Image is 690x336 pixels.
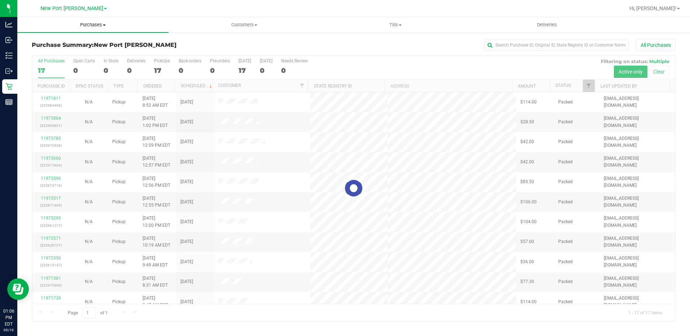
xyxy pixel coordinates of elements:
[484,40,629,50] input: Search Purchase ID, Original ID, State Registry ID or Customer Name...
[169,17,320,32] a: Customers
[5,98,13,106] inline-svg: Reports
[17,17,169,32] a: Purchases
[7,278,29,300] iframe: Resource center
[17,22,169,28] span: Purchases
[3,327,14,333] p: 09/19
[636,39,676,51] button: All Purchases
[320,17,471,32] a: Tills
[3,308,14,327] p: 01:06 PM EDT
[5,36,13,44] inline-svg: Inbound
[40,5,103,12] span: New Port [PERSON_NAME]
[94,41,176,48] span: New Port [PERSON_NAME]
[629,5,676,11] span: Hi, [PERSON_NAME]!
[5,83,13,90] inline-svg: Retail
[471,17,623,32] a: Deliveries
[527,22,567,28] span: Deliveries
[169,22,319,28] span: Customers
[32,42,246,48] h3: Purchase Summary:
[5,52,13,59] inline-svg: Inventory
[320,22,471,28] span: Tills
[5,67,13,75] inline-svg: Outbound
[5,21,13,28] inline-svg: Analytics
